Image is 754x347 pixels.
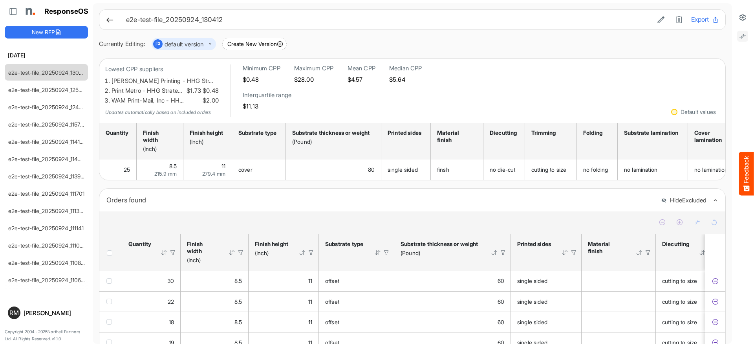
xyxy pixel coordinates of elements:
[644,249,652,256] div: Filter Icon
[234,339,242,346] span: 8.5
[249,291,319,312] td: 11 is template cell Column Header httpsnorthellcomontologiesmapping-rulesmeasurementhasfinishsize...
[307,249,315,256] div: Filter Icon
[483,160,525,180] td: no die-cut is template cell Column Header httpsnorthellcomontologiesmapping-rulesmanufacturinghas...
[325,277,339,284] span: offset
[705,312,727,332] td: 578e6e2c-72e4-4ee0-a263-79f7f88fa8c4 is template cell Column Header
[255,241,289,248] div: Finish height
[389,76,422,83] h5: $5.64
[24,310,85,316] div: [PERSON_NAME]
[9,310,19,316] span: RM
[169,339,174,346] span: 19
[739,152,754,195] button: Feedback
[531,166,566,173] span: cutting to size
[99,39,145,49] div: Currently Editing:
[705,271,727,291] td: e398c8c4-73a1-49a4-8dc4-5e3d4e27171d is template cell Column Header
[234,298,242,305] span: 8.5
[431,160,483,180] td: finsh is template cell Column Header httpsnorthellcomontologiesmapping-rulesmanufacturinghassubst...
[222,38,287,50] button: Create New Version
[294,64,334,72] h6: Maximum CPP
[137,160,183,180] td: 8.5 is template cell Column Header httpsnorthellcomontologiesmapping-rulesmeasurementhasfinishsiz...
[661,197,706,204] button: HideExcluded
[8,86,88,93] a: e2e-test-file_20250924_125734
[99,271,122,291] td: checkbox
[582,271,656,291] td: is template cell Column Header httpsnorthellcomontologiesmapping-rulesmanufacturinghassubstratefi...
[154,171,177,177] span: 215.9 mm
[22,4,37,19] img: Northell
[582,312,656,332] td: is template cell Column Header httpsnorthellcomontologiesmapping-rulesmanufacturinghassubstratefi...
[5,51,88,60] h6: [DATE]
[185,86,201,96] span: $1.73
[124,166,130,173] span: 25
[238,129,277,136] div: Substrate type
[394,291,511,312] td: 60 is template cell Column Header httpsnorthellcomontologiesmapping-rulesmaterialhasmaterialthick...
[517,339,547,346] span: single sided
[190,129,223,136] div: Finish height
[662,298,697,305] span: cutting to size
[325,298,339,305] span: offset
[490,166,516,173] span: no die-cut
[201,86,219,96] span: $0.48
[187,241,218,255] div: Finish width
[388,166,418,173] span: single sided
[588,241,626,255] div: Material finish
[525,160,577,180] td: cutting to size is template cell Column Header httpsnorthellcomontologiesmapping-rulesmanufacturi...
[8,190,85,197] a: e2e-test-file_20250924_111701
[122,291,181,312] td: 22 is template cell Column Header httpsnorthellcomontologiesmapping-rulesorderhasquantity
[394,271,511,291] td: 60 is template cell Column Header httpsnorthellcomontologiesmapping-rulesmaterialhasmaterialthick...
[238,166,253,173] span: cover
[106,129,128,136] div: Quantity
[694,166,728,173] span: no lamination
[168,298,174,305] span: 22
[243,64,280,72] h6: Minimum CPP
[688,160,748,180] td: no lamination is template cell Column Header httpsnorthellcomontologiesmapping-rulesmanufacturing...
[691,15,719,25] button: Export
[234,319,242,325] span: 8.5
[8,225,84,231] a: e2e-test-file_20250924_111141
[498,277,504,284] span: 60
[511,271,582,291] td: single sided is template cell Column Header httpsnorthellcomontologiesmapping-rulesmanufacturingh...
[8,242,86,249] a: e2e-test-file_20250924_111033
[368,166,375,173] span: 80
[662,319,697,325] span: cutting to size
[531,129,568,136] div: Trimming
[105,64,219,74] p: Lowest CPP suppliers
[517,298,547,305] span: single sided
[249,312,319,332] td: 11 is template cell Column Header httpsnorthellcomontologiesmapping-rulesmeasurementhasfinishsize...
[401,241,481,248] div: Substrate thickness or weight
[348,64,375,72] h6: Mean CPP
[8,207,86,214] a: e2e-test-file_20250924_111359
[181,291,249,312] td: 8.5 is template cell Column Header httpsnorthellcomontologiesmapping-rulesmeasurementhasfinishsiz...
[122,271,181,291] td: 30 is template cell Column Header httpsnorthellcomontologiesmapping-rulesorderhasquantity
[662,339,697,346] span: cutting to size
[99,312,122,332] td: checkbox
[673,15,685,25] button: Delete
[99,160,137,180] td: 25 is template cell Column Header httpsnorthellcomontologiesmapping-rulesorderhasquantity
[694,129,739,143] div: Cover lamination
[618,160,688,180] td: no lamination is template cell Column Header httpsnorthellcomontologiesmapping-rulesmanufacturing...
[112,86,219,96] li: Print Metro - HHG Strate…
[232,160,286,180] td: cover is template cell Column Header httpsnorthellcomontologiesmapping-rulesmaterialhassubstratem...
[582,291,656,312] td: is template cell Column Header httpsnorthellcomontologiesmapping-rulesmanufacturinghassubstratefi...
[656,291,719,312] td: cutting to size is template cell Column Header httpsnorthellcomontologiesmapping-rulesmanufacturi...
[243,103,291,110] h5: $11.13
[169,249,176,256] div: Filter Icon
[490,129,516,136] div: Diecutting
[348,76,375,83] h5: $4.57
[325,339,339,346] span: offset
[181,312,249,332] td: 8.5 is template cell Column Header httpsnorthellcomontologiesmapping-rulesmeasurementhasfinishsiz...
[319,312,394,332] td: offset is template cell Column Header httpsnorthellcomontologiesmapping-rulesmaterialhassubstrate...
[122,312,181,332] td: 18 is template cell Column Header httpsnorthellcomontologiesmapping-rulesorderhasquantity
[183,160,232,180] td: 11 is template cell Column Header httpsnorthellcomontologiesmapping-rulesmeasurementhasfinishsize...
[5,26,88,39] button: New RFP
[8,259,88,266] a: e2e-test-file_20250924_110803
[325,319,339,325] span: offset
[292,129,372,136] div: Substrate thickness or weight
[662,241,689,248] div: Diecutting
[8,277,88,283] a: e2e-test-file_20250924_110646
[167,277,174,284] span: 30
[169,319,174,325] span: 18
[143,129,174,143] div: Finish width
[656,312,719,332] td: cutting to size is template cell Column Header httpsnorthellcomontologiesmapping-rulesmanufacturi...
[221,163,225,169] span: 11
[202,171,225,177] span: 279.4 mm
